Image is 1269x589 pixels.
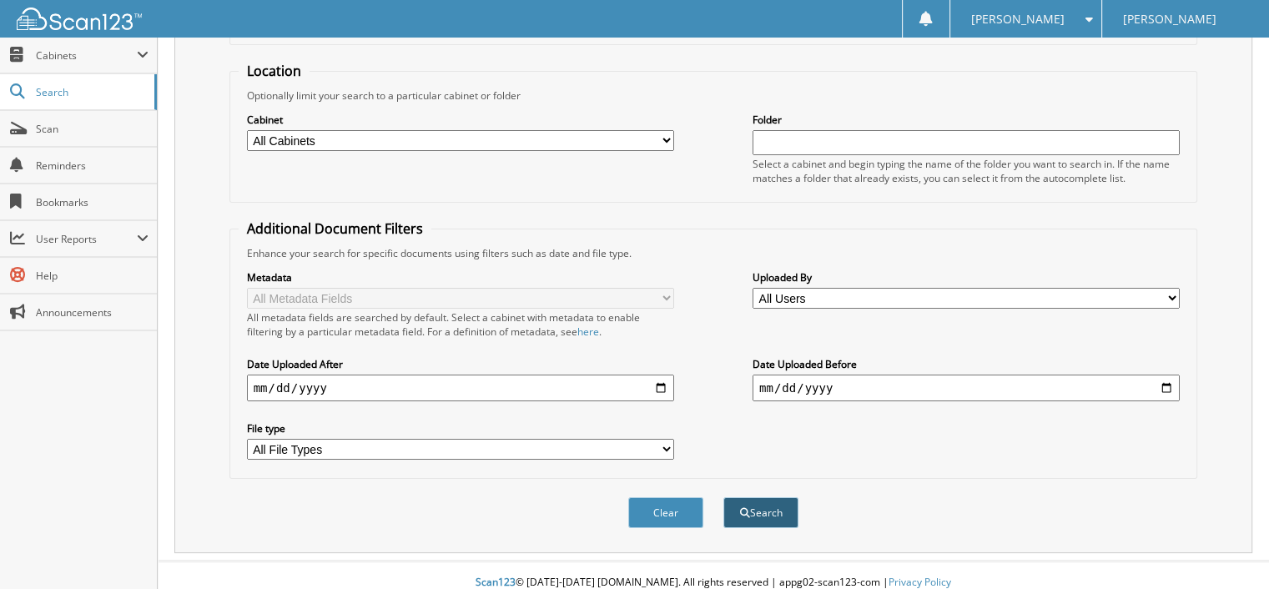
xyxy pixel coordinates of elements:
input: end [753,375,1180,401]
span: [PERSON_NAME] [971,14,1065,24]
input: start [247,375,674,401]
label: Date Uploaded Before [753,357,1180,371]
div: Enhance your search for specific documents using filters such as date and file type. [239,246,1189,260]
span: Scan123 [476,575,516,589]
a: Privacy Policy [889,575,951,589]
span: Scan [36,122,149,136]
label: Metadata [247,270,674,284]
div: Optionally limit your search to a particular cabinet or folder [239,88,1189,103]
legend: Location [239,62,310,80]
label: Cabinet [247,113,674,127]
span: Bookmarks [36,195,149,209]
img: scan123-logo-white.svg [17,8,142,30]
span: Reminders [36,159,149,173]
a: here [577,325,599,339]
label: Uploaded By [753,270,1180,284]
span: Announcements [36,305,149,320]
label: Date Uploaded After [247,357,674,371]
span: Search [36,85,146,99]
span: User Reports [36,232,137,246]
label: File type [247,421,674,435]
div: Select a cabinet and begin typing the name of the folder you want to search in. If the name match... [753,157,1180,185]
label: Folder [753,113,1180,127]
span: Help [36,269,149,283]
button: Clear [628,497,703,528]
legend: Additional Document Filters [239,219,431,238]
button: Search [723,497,798,528]
span: Cabinets [36,48,137,63]
iframe: Chat Widget [1186,509,1269,589]
div: All metadata fields are searched by default. Select a cabinet with metadata to enable filtering b... [247,310,674,339]
span: [PERSON_NAME] [1123,14,1216,24]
